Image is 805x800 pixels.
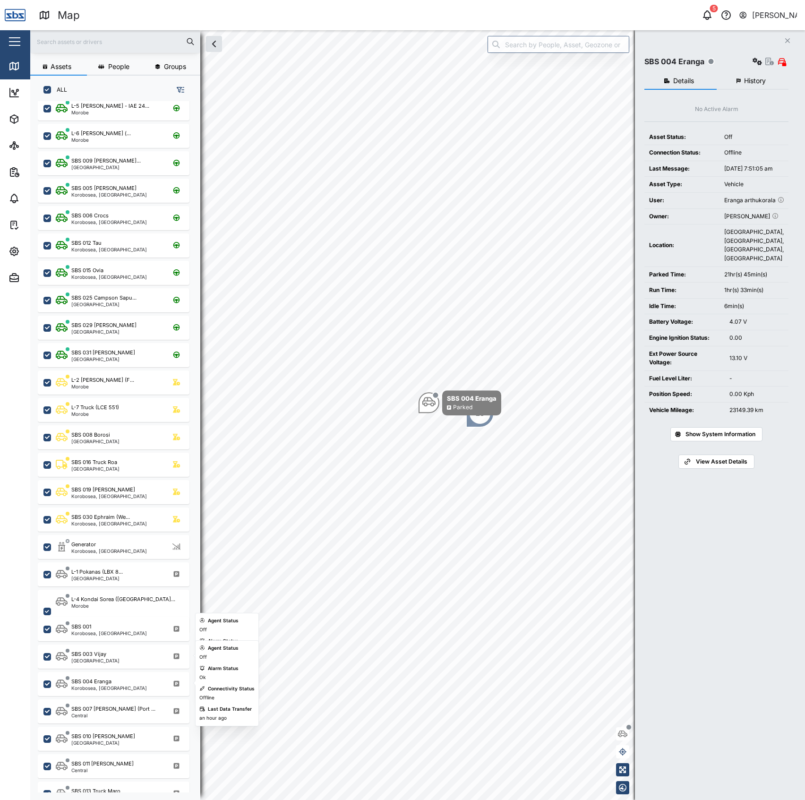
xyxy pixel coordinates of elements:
[649,241,715,250] div: Location:
[724,196,784,205] div: Eranga arthukorala
[71,267,103,275] div: SBS 015 Ovia
[25,246,58,257] div: Settings
[71,357,135,361] div: [GEOGRAPHIC_DATA]
[724,148,784,157] div: Offline
[208,617,239,625] div: Agent Status
[724,286,784,295] div: 1hr(s) 33min(s)
[71,102,149,110] div: L-5 [PERSON_NAME] - IAE 24...
[729,406,784,415] div: 23149.39 km
[71,329,137,334] div: [GEOGRAPHIC_DATA]
[71,705,155,713] div: SBS 007 [PERSON_NAME] (Port ...
[738,9,797,22] button: [PERSON_NAME]
[71,768,134,773] div: Central
[38,101,200,792] div: grid
[71,458,117,466] div: SBS 016 Truck Roa
[71,576,123,581] div: [GEOGRAPHIC_DATA]
[71,138,131,142] div: Morobe
[71,275,147,279] div: Korobosea, [GEOGRAPHIC_DATA]
[724,302,784,311] div: 6min(s)
[488,36,629,53] input: Search by People, Asset, Geozone or Place
[71,321,137,329] div: SBS 029 [PERSON_NAME]
[71,595,175,603] div: L-4 Kondai Sorea ([GEOGRAPHIC_DATA]...
[25,193,54,204] div: Alarms
[649,212,715,221] div: Owner:
[71,787,120,795] div: SBS 013 Truck Maro
[208,665,239,672] div: Alarm Status
[36,34,195,49] input: Search assets or drivers
[71,110,149,115] div: Morobe
[670,427,762,441] button: Show System Information
[199,714,227,722] div: an hour ago
[649,270,715,279] div: Parked Time:
[71,239,102,247] div: SBS 012 Tau
[419,390,501,415] div: Map marker
[71,713,155,718] div: Central
[71,686,147,690] div: Korobosea, [GEOGRAPHIC_DATA]
[695,105,738,114] div: No Active Alarm
[164,63,186,70] span: Groups
[71,541,96,549] div: Generator
[51,86,67,94] label: ALL
[25,167,57,177] div: Reports
[25,140,47,151] div: Sites
[71,732,135,740] div: SBS 010 [PERSON_NAME]
[199,674,206,681] div: Ok
[199,694,214,702] div: Offline
[724,180,784,189] div: Vehicle
[649,390,720,399] div: Position Speed:
[71,466,120,471] div: [GEOGRAPHIC_DATA]
[5,5,26,26] img: Main Logo
[71,184,137,192] div: SBS 005 [PERSON_NAME]
[71,513,130,521] div: SBS 030 Ephraim (We...
[71,603,175,608] div: Morobe
[25,220,51,230] div: Tasks
[71,376,134,384] div: L-2 [PERSON_NAME] (F...
[71,439,120,444] div: [GEOGRAPHIC_DATA]
[649,164,715,173] div: Last Message:
[71,658,120,663] div: [GEOGRAPHIC_DATA]
[71,294,137,302] div: SBS 025 Campson Sapu...
[25,273,52,283] div: Admin
[710,5,718,12] div: 5
[678,455,754,469] a: View Asset Details
[649,133,715,142] div: Asset Status:
[729,354,784,363] div: 13.10 V
[71,521,147,526] div: Korobosea, [GEOGRAPHIC_DATA]
[71,650,106,658] div: SBS 003 Vijay
[71,165,141,170] div: [GEOGRAPHIC_DATA]
[71,678,111,686] div: SBS 004 Eranga
[649,148,715,157] div: Connection Status:
[752,9,797,21] div: [PERSON_NAME]
[649,374,720,383] div: Fuel Level Liter:
[729,318,784,327] div: 4.07 V
[71,760,134,768] div: SBS 011 [PERSON_NAME]
[71,212,109,220] div: SBS 006 Crocs
[58,7,80,24] div: Map
[649,406,720,415] div: Vehicle Mileage:
[199,626,207,634] div: Off
[208,645,239,652] div: Agent Status
[724,228,784,263] div: [GEOGRAPHIC_DATA], [GEOGRAPHIC_DATA], [GEOGRAPHIC_DATA], [GEOGRAPHIC_DATA]
[71,486,135,494] div: SBS 019 [PERSON_NAME]
[71,220,147,224] div: Korobosea, [GEOGRAPHIC_DATA]
[649,286,715,295] div: Run Time:
[71,384,134,389] div: Morobe
[208,705,252,713] div: Last Data Transfer
[649,334,720,343] div: Engine Ignition Status:
[649,350,720,367] div: Ext Power Source Voltage:
[208,685,255,693] div: Connectivity Status
[71,404,119,412] div: L-7 Truck (LCE 551)
[729,374,784,383] div: -
[644,56,704,68] div: SBS 004 Eranga
[696,455,747,468] span: View Asset Details
[729,390,784,399] div: 0.00 Kph
[649,318,720,327] div: Battery Voltage:
[649,196,715,205] div: User:
[71,623,91,631] div: SBS 001
[649,302,715,311] div: Idle Time:
[724,133,784,142] div: Off
[51,63,71,70] span: Assets
[453,403,472,412] div: Parked
[71,494,147,499] div: Korobosea, [GEOGRAPHIC_DATA]
[71,129,131,138] div: L-6 [PERSON_NAME] (...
